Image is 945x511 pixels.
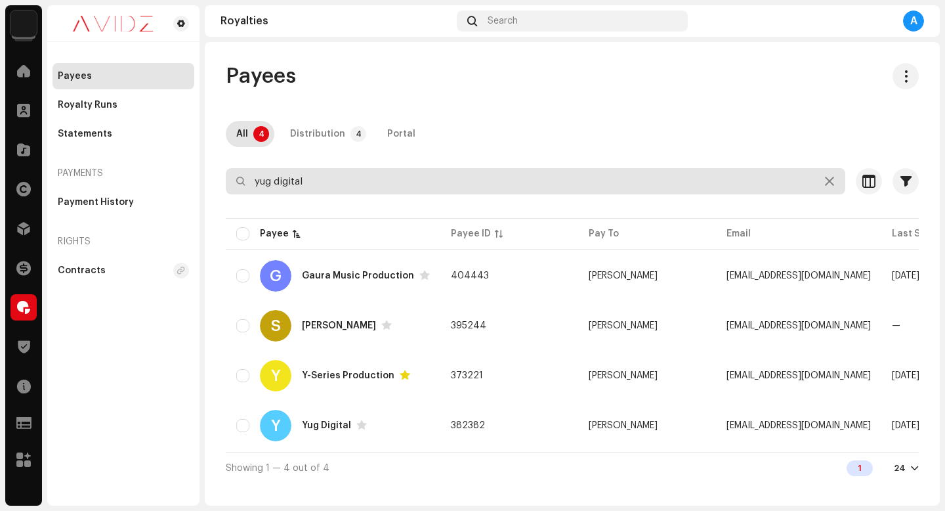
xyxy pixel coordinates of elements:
[52,257,194,284] re-m-nav-item: Contracts
[726,271,871,280] span: kaalu.dk0786@gmail.com
[260,310,291,342] div: S
[58,71,92,81] div: Payees
[451,371,483,380] span: 373221
[302,421,351,430] div: Yug Digital
[52,158,194,189] re-a-nav-header: Payments
[58,129,112,139] div: Statements
[52,121,194,147] re-m-nav-item: Statements
[387,121,415,147] div: Portal
[52,92,194,118] re-m-nav-item: Royalty Runs
[52,226,194,257] re-a-nav-header: Rights
[726,421,871,430] span: shyam99sunder@gmail.com
[58,197,134,208] div: Payment History
[260,410,291,441] div: Y
[847,460,873,476] div: 1
[253,126,269,142] p-badge: 4
[260,227,289,240] div: Payee
[350,126,366,142] p-badge: 4
[10,11,37,37] img: 10d72f0b-d06a-424f-aeaa-9c9f537e57b6
[290,121,345,147] div: Distribution
[488,16,518,26] span: Search
[52,63,194,89] re-m-nav-item: Payees
[589,371,658,380] span: Yuddhveer Singh Negi
[236,121,248,147] div: All
[226,464,329,473] span: Showing 1 — 4 out of 4
[52,189,194,215] re-m-nav-item: Payment History
[226,63,296,89] span: Payees
[589,421,658,430] span: Shyam Sunder Parida
[302,271,414,280] div: Gaura Music Production
[451,271,489,280] span: 404443
[903,11,924,32] div: A
[260,260,291,292] div: G
[302,371,394,380] div: Y-Series Production
[451,227,491,240] div: Payee ID
[451,321,486,330] span: 395244
[726,371,871,380] span: yuddhveernegi@gmail.com
[589,321,658,330] span: Aayush Choubey
[58,16,168,32] img: 0c631eef-60b6-411a-a233-6856366a70de
[58,100,117,110] div: Royalty Runs
[226,168,845,194] input: Search
[726,321,871,330] span: shreedarshanaayush@gmail.com
[302,321,376,330] div: Shree Darshan
[589,271,658,280] span: Deerghayu Prasad
[220,16,451,26] div: Royalties
[894,463,906,474] div: 24
[260,360,291,391] div: Y
[58,265,106,276] div: Contracts
[451,421,485,430] span: 382382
